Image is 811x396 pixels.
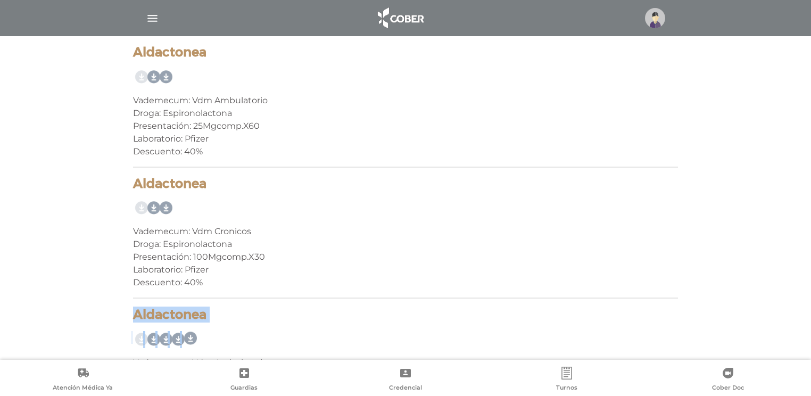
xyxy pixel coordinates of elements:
[645,8,665,28] img: profile-placeholder.svg
[163,367,325,394] a: Guardias
[712,384,744,393] span: Cober Doc
[648,367,809,394] a: Cober Doc
[133,263,678,276] div: Laboratorio: Pfizer
[133,145,678,158] div: Descuento: 40%
[133,120,678,133] div: Presentación: 25Mgcomp.X60
[372,5,428,31] img: logo_cober_home-white.png
[133,251,678,263] div: Presentación: 100Mgcomp.X30
[133,94,678,107] div: Vademecum: Vdm Ambulatorio
[230,384,258,393] span: Guardias
[133,238,678,251] div: Droga: Espironolactona
[133,133,678,145] div: Laboratorio: Pfizer
[133,45,678,60] h4: Aldactonea
[133,176,678,192] h4: Aldactonea
[556,384,577,393] span: Turnos
[2,367,163,394] a: Atención Médica Ya
[133,107,678,120] div: Droga: Espironolactona
[486,367,648,394] a: Turnos
[133,225,678,238] div: Vademecum: Vdm Cronicos
[133,276,678,289] div: Descuento: 40%
[133,307,678,323] h4: Aldactonea
[133,357,678,369] div: Vademecum: Vdm Ambulatorio
[146,12,159,25] img: Cober_menu-lines-white.svg
[325,367,486,394] a: Credencial
[389,384,422,393] span: Credencial
[53,384,113,393] span: Atención Médica Ya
